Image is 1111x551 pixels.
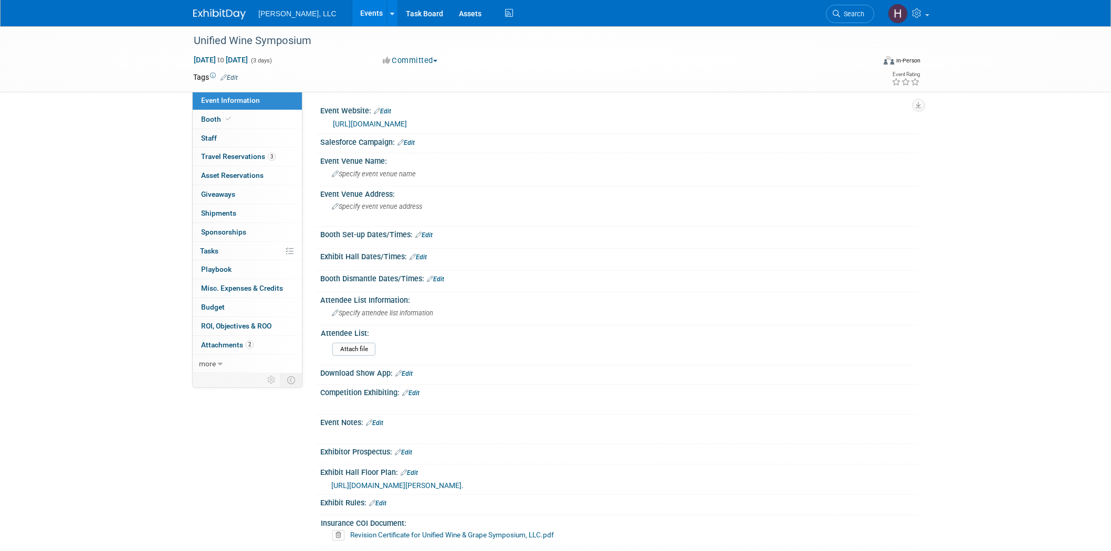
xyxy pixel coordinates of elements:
span: Asset Reservations [201,171,264,179]
td: Personalize Event Tab Strip [263,373,281,387]
a: Shipments [193,204,302,222]
a: Search [826,5,874,23]
a: Edit [402,389,420,397]
a: Tasks [193,242,302,260]
div: Exhibit Hall Floor Plan: [320,464,918,478]
span: Attachments [201,341,254,349]
div: Exhibit Hall Dates/Times: [320,249,918,262]
span: (3 days) [250,57,272,64]
div: Exhibit Rules: [320,495,918,508]
span: Specify event venue address [332,203,422,210]
a: Edit [401,469,418,476]
a: Edit [369,500,386,507]
a: Edit [415,231,433,239]
a: Edit [397,139,415,146]
div: Booth Set-up Dates/Times: [320,227,918,240]
td: Tags [193,72,238,82]
a: Event Information [193,91,302,110]
div: Event Venue Name: [320,153,918,166]
span: Event Information [201,96,260,104]
span: Sponsorships [201,228,246,236]
a: Revision Certificate for Unified Wine & Grape Symposium, LLC.pdf [350,531,554,539]
img: Hannah Mulholland [888,4,908,24]
a: [URL][DOMAIN_NAME] [333,120,407,128]
div: Download Show App: [320,365,918,379]
button: Committed [379,55,442,66]
div: Event Venue Address: [320,186,918,199]
span: 3 [268,153,276,161]
span: ROI, Objectives & ROO [201,322,271,330]
span: Playbook [201,265,232,273]
span: [PERSON_NAME], LLC [258,9,337,18]
a: more [193,355,302,373]
span: [DATE] [DATE] [193,55,248,65]
a: Delete attachment? [332,532,349,539]
a: Edit [410,253,427,261]
img: Format-Inperson.png [884,56,894,65]
div: Attendee List Information: [320,292,918,305]
div: Competition Exhibiting: [320,385,918,398]
a: Edit [374,108,391,115]
a: Giveaways [193,185,302,204]
span: Giveaways [201,190,235,198]
span: Travel Reservations [201,152,276,161]
div: Exhibitor Prospectus: [320,444,918,458]
div: Event Website: [320,103,918,116]
span: Specify attendee list information [332,309,433,317]
a: Sponsorships [193,223,302,241]
span: Shipments [201,209,236,217]
a: Edit [395,449,412,456]
div: Booth Dismantle Dates/Times: [320,271,918,284]
span: more [199,359,216,368]
a: Asset Reservations [193,166,302,185]
span: 2 [246,341,254,348]
div: Salesforce Campaign: [320,134,918,148]
a: Travel Reservations3 [193,147,302,166]
div: Attendee List: [321,325,913,338]
a: Edit [366,419,383,427]
span: Budget [201,303,225,311]
span: Search [840,10,864,18]
a: Attachments2 [193,336,302,354]
div: Event Notes: [320,415,918,428]
div: In-Person [896,57,920,65]
a: Edit [427,275,444,283]
img: ExhibitDay [193,9,246,19]
a: ROI, Objectives & ROO [193,317,302,335]
td: Toggle Event Tabs [281,373,302,387]
a: Staff [193,129,302,147]
span: Staff [201,134,217,142]
span: to [216,56,226,64]
span: Tasks [200,247,218,255]
span: Specify event venue name [332,170,416,178]
a: Budget [193,298,302,316]
span: Misc. Expenses & Credits [201,284,283,292]
div: Unified Wine Symposium [190,31,858,50]
div: Event Rating [892,72,920,77]
a: Misc. Expenses & Credits [193,279,302,298]
a: Edit [221,74,238,81]
i: Booth reservation complete [226,116,231,122]
div: Event Format [812,55,920,70]
a: Edit [395,370,413,377]
a: Booth [193,110,302,129]
div: Insurance COI Document: [321,515,913,528]
a: [URL][DOMAIN_NAME][PERSON_NAME]. [331,481,464,490]
span: Booth [201,115,233,123]
a: Playbook [193,260,302,279]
